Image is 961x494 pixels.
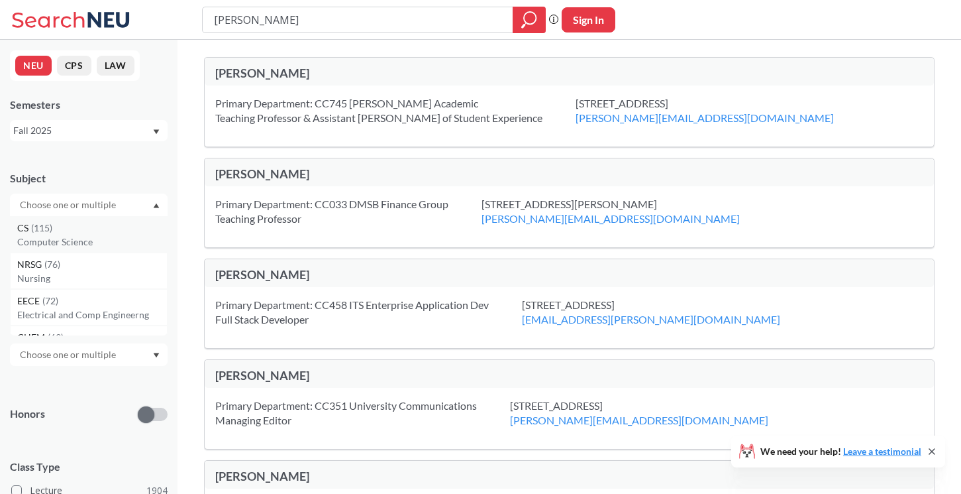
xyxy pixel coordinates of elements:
[13,347,125,363] input: Choose one or multiple
[17,294,42,308] span: EECE
[17,308,167,322] p: Electrical and Comp Engineerng
[215,399,510,428] div: Primary Department: CC351 University Communications Managing Editor
[13,123,152,138] div: Fall 2025
[17,235,167,249] p: Computer Science
[481,197,773,226] div: [STREET_ADDRESS][PERSON_NAME]
[510,414,768,426] a: [PERSON_NAME][EMAIL_ADDRESS][DOMAIN_NAME]
[13,197,125,213] input: Choose one or multiple
[10,460,168,474] span: Class Type
[17,272,167,285] p: Nursing
[10,406,45,422] p: Honors
[513,7,546,33] div: magnifying glass
[17,330,48,345] span: CHEM
[17,221,31,235] span: CS
[42,295,58,306] span: ( 72 )
[215,267,570,282] div: [PERSON_NAME]
[576,111,834,124] a: [PERSON_NAME][EMAIL_ADDRESS][DOMAIN_NAME]
[10,120,168,141] div: Fall 2025Dropdown arrow
[44,259,60,270] span: ( 76 )
[215,368,570,383] div: [PERSON_NAME]
[521,11,537,29] svg: magnifying glass
[215,298,522,327] div: Primary Department: CC458 ITS Enterprise Application Dev Full Stack Developer
[562,7,615,32] button: Sign In
[215,469,570,483] div: [PERSON_NAME]
[215,66,570,80] div: [PERSON_NAME]
[760,447,921,456] span: We need your help!
[15,56,52,76] button: NEU
[481,212,740,225] a: [PERSON_NAME][EMAIL_ADDRESS][DOMAIN_NAME]
[213,9,503,31] input: Class, professor, course number, "phrase"
[17,257,44,272] span: NRSG
[215,166,570,181] div: [PERSON_NAME]
[10,343,168,366] div: Dropdown arrow
[522,313,780,326] a: [EMAIL_ADDRESS][PERSON_NAME][DOMAIN_NAME]
[10,171,168,186] div: Subject
[153,203,160,208] svg: Dropdown arrow
[10,97,168,112] div: Semesters
[31,222,52,233] span: ( 115 )
[843,446,921,457] a: Leave a testimonial
[153,129,160,135] svg: Dropdown arrow
[97,56,134,76] button: LAW
[510,399,801,428] div: [STREET_ADDRESS]
[215,96,576,125] div: Primary Department: CC745 [PERSON_NAME] Academic Teaching Professor & Assistant [PERSON_NAME] of ...
[48,332,64,343] span: ( 69 )
[215,197,481,226] div: Primary Department: CC033 DMSB Finance Group Teaching Professor
[153,353,160,358] svg: Dropdown arrow
[576,96,867,125] div: [STREET_ADDRESS]
[10,194,168,216] div: Dropdown arrowCS(115)Computer ScienceNRSG(76)NursingEECE(72)Electrical and Comp EngineerngCHEM(69...
[522,298,813,327] div: [STREET_ADDRESS]
[57,56,91,76] button: CPS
